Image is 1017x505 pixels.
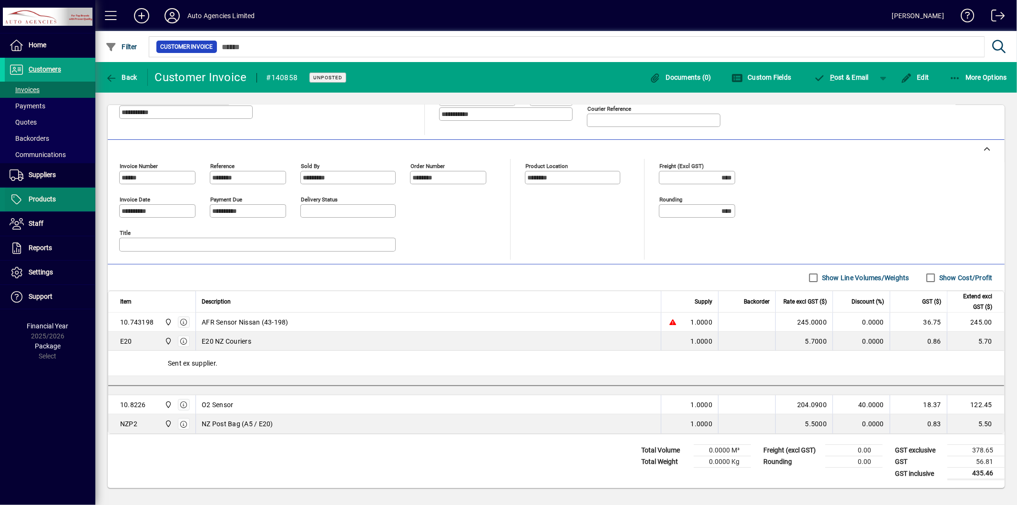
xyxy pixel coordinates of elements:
[744,296,770,307] span: Backorder
[162,317,173,327] span: Rangiora
[120,296,132,307] span: Item
[947,332,1004,351] td: 5.70
[155,70,247,85] div: Customer Invoice
[694,445,751,456] td: 0.0000 M³
[890,414,947,433] td: 0.83
[35,342,61,350] span: Package
[29,195,56,203] span: Products
[162,419,173,429] span: Rangiora
[5,261,95,284] a: Settings
[120,163,158,169] mat-label: Invoice number
[120,400,146,410] div: 10.8226
[108,351,1004,376] div: Sent ex supplier.
[947,414,1004,433] td: 5.50
[731,74,791,81] span: Custom Fields
[659,196,682,203] mat-label: Rounding
[5,147,95,163] a: Communications
[202,337,251,346] span: E20 NZ Couriers
[637,456,694,468] td: Total Weight
[162,336,173,347] span: Rangiora
[160,42,213,52] span: Customer Invoice
[691,419,713,429] span: 1.0000
[120,317,154,327] div: 10.743198
[832,313,890,332] td: 0.0000
[814,74,869,81] span: ost & Email
[649,74,711,81] span: Documents (0)
[901,74,929,81] span: Edit
[5,130,95,147] a: Backorders
[890,313,947,332] td: 36.75
[105,74,137,81] span: Back
[949,74,1007,81] span: More Options
[29,65,61,73] span: Customers
[691,400,713,410] span: 1.0000
[202,400,233,410] span: O2 Sensor
[10,135,49,142] span: Backorders
[10,118,37,126] span: Quotes
[890,468,947,480] td: GST inclusive
[922,296,941,307] span: GST ($)
[890,456,947,468] td: GST
[587,105,631,112] mat-label: Courier Reference
[809,69,874,86] button: Post & Email
[120,337,132,346] div: E20
[832,395,890,414] td: 40.0000
[29,293,52,300] span: Support
[29,268,53,276] span: Settings
[10,86,40,94] span: Invoices
[29,220,43,227] span: Staff
[5,82,95,98] a: Invoices
[825,445,883,456] td: 0.00
[832,414,890,433] td: 0.0000
[781,400,827,410] div: 204.0900
[10,151,66,158] span: Communications
[984,2,1005,33] a: Logout
[947,468,1005,480] td: 435.46
[5,188,95,211] a: Products
[210,163,235,169] mat-label: Reference
[157,7,187,24] button: Profile
[202,419,273,429] span: NZ Post Bag (A5 / E20)
[301,196,338,203] mat-label: Delivery status
[898,69,932,86] button: Edit
[947,445,1005,456] td: 378.65
[691,337,713,346] span: 1.0000
[27,322,69,330] span: Financial Year
[759,445,825,456] td: Freight (excl GST)
[647,69,714,86] button: Documents (0)
[832,332,890,351] td: 0.0000
[267,70,298,85] div: #140858
[892,8,944,23] div: [PERSON_NAME]
[781,337,827,346] div: 5.7000
[105,43,137,51] span: Filter
[781,317,827,327] div: 245.0000
[29,41,46,49] span: Home
[5,236,95,260] a: Reports
[29,171,56,179] span: Suppliers
[95,69,148,86] app-page-header-button: Back
[5,163,95,187] a: Suppliers
[120,419,137,429] div: NZP2
[820,273,909,283] label: Show Line Volumes/Weights
[937,273,993,283] label: Show Cost/Profit
[202,296,231,307] span: Description
[695,296,712,307] span: Supply
[5,114,95,130] a: Quotes
[120,196,150,203] mat-label: Invoice date
[947,456,1005,468] td: 56.81
[947,69,1010,86] button: More Options
[5,285,95,309] a: Support
[781,419,827,429] div: 5.5000
[162,400,173,410] span: Rangiora
[825,456,883,468] td: 0.00
[953,291,992,312] span: Extend excl GST ($)
[210,196,242,203] mat-label: Payment due
[5,98,95,114] a: Payments
[890,445,947,456] td: GST exclusive
[525,163,568,169] mat-label: Product location
[852,296,884,307] span: Discount (%)
[947,395,1004,414] td: 122.45
[890,332,947,351] td: 0.86
[411,163,445,169] mat-label: Order number
[637,445,694,456] td: Total Volume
